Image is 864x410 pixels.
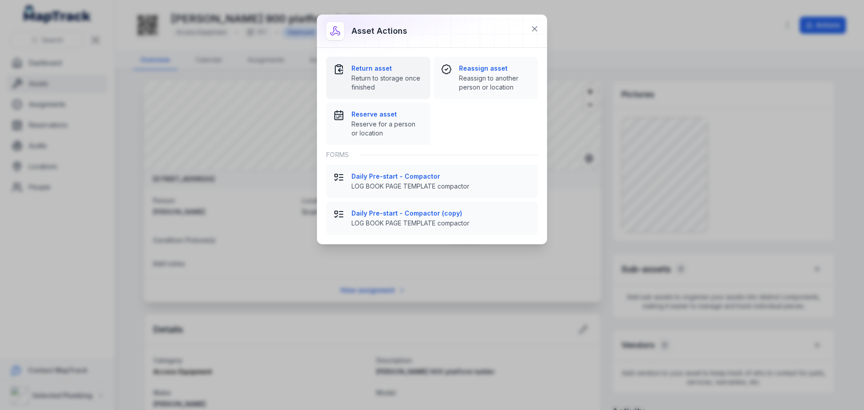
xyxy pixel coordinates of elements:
span: Reserve for a person or location [351,120,423,138]
h3: Asset actions [351,25,407,37]
span: LOG BOOK PAGE TEMPLATE compactor [351,182,531,191]
button: Return assetReturn to storage once finished [326,57,430,99]
span: Return to storage once finished [351,74,423,92]
span: LOG BOOK PAGE TEMPLATE compactor [351,219,531,228]
button: Daily Pre-start - CompactorLOG BOOK PAGE TEMPLATE compactor [326,165,538,198]
button: Daily Pre-start - Compactor (copy)LOG BOOK PAGE TEMPLATE compactor [326,202,538,235]
button: Reserve assetReserve for a person or location [326,103,430,145]
strong: Daily Pre-start - Compactor (copy) [351,209,531,218]
strong: Daily Pre-start - Compactor [351,172,531,181]
div: Forms [326,145,538,165]
span: Reassign to another person or location [459,74,531,92]
strong: Return asset [351,64,423,73]
button: Reassign assetReassign to another person or location [434,57,538,99]
strong: Reassign asset [459,64,531,73]
strong: Reserve asset [351,110,423,119]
